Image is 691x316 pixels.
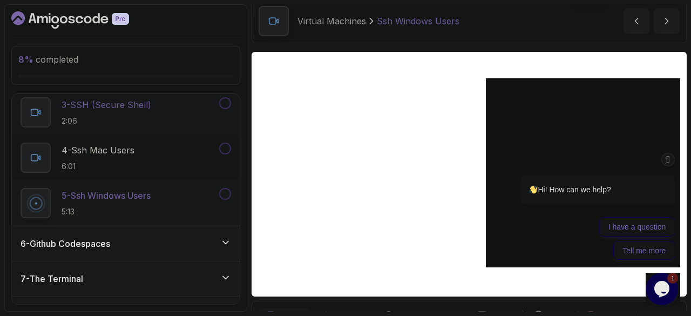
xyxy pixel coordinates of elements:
[21,97,231,127] button: 3-SSH (Secure Shell)2:06
[377,15,459,28] p: Ssh Windows Users
[12,261,240,296] button: 7-The Terminal
[62,161,134,172] p: 6:01
[62,144,134,157] p: 4 - Ssh Mac Users
[21,188,231,218] button: 5-Ssh Windows Users5:13
[11,11,154,29] a: Dashboard
[62,116,151,126] p: 2:06
[18,54,33,65] span: 8 %
[252,52,687,297] iframe: To enrich screen reader interactions, please activate Accessibility in Grammarly extension settings
[62,206,151,217] p: 5:13
[62,98,151,111] p: 3 - SSH (Secure Shell)
[21,237,110,250] h3: 6 - Github Codespaces
[18,54,78,65] span: completed
[21,143,231,173] button: 4-Ssh Mac Users6:01
[297,15,366,28] p: Virtual Machines
[62,189,151,202] p: 5 - Ssh Windows Users
[21,272,83,285] h3: 7 - The Terminal
[624,8,649,34] button: previous content
[486,78,680,267] iframe: To enrich screen reader interactions, please activate Accessibility in Grammarly extension settings
[654,8,680,34] button: next content
[646,273,680,305] iframe: chat widget
[12,226,240,261] button: 6-Github Codespaces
